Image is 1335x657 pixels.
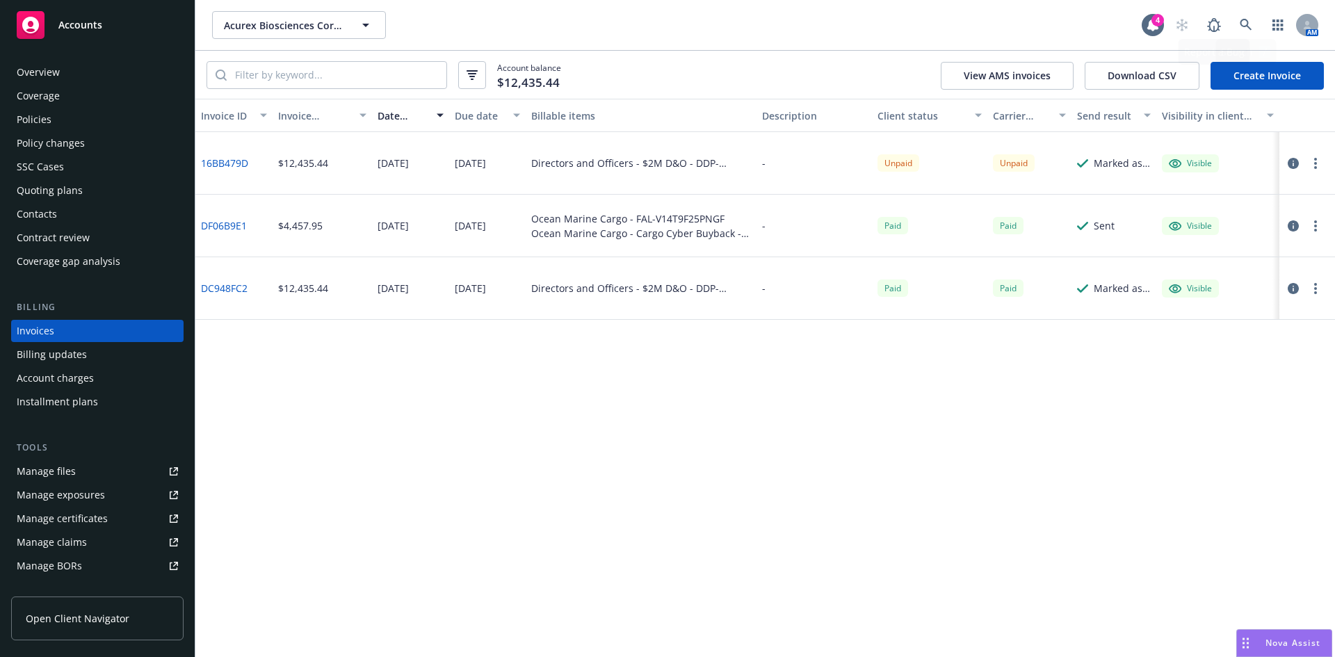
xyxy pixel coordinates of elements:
a: Manage BORs [11,555,184,577]
div: SSC Cases [17,156,64,178]
a: 16BB479D [201,156,248,170]
div: Coverage [17,85,60,107]
div: [DATE] [378,218,409,233]
div: Paid [993,217,1023,234]
div: Visibility in client dash [1162,108,1259,123]
div: - [762,218,766,233]
div: Manage certificates [17,508,108,530]
div: $12,435.44 [278,156,328,170]
div: 4 [1151,14,1164,26]
a: Summary of insurance [11,578,184,601]
a: Accounts [11,6,184,44]
div: - [762,156,766,170]
a: Report a Bug [1200,11,1228,39]
div: Marked as sent [1094,156,1151,170]
a: Quoting plans [11,179,184,202]
div: Visible [1169,282,1212,295]
a: Policies [11,108,184,131]
a: Contacts [11,203,184,225]
div: Manage BORs [17,555,82,577]
button: Nova Assist [1236,629,1332,657]
a: Coverage [11,85,184,107]
a: Installment plans [11,391,184,413]
a: Manage claims [11,531,184,553]
div: Billing [11,300,184,314]
div: Visible [1169,157,1212,170]
a: SSC Cases [11,156,184,178]
div: Tools [11,441,184,455]
div: [DATE] [378,281,409,295]
div: Contacts [17,203,57,225]
div: Directors and Officers - $2M D&O - DDP-2121028-P2 [531,281,751,295]
div: Manage claims [17,531,87,553]
div: Send result [1077,108,1135,123]
button: Invoice amount [273,99,373,132]
span: Nova Assist [1265,637,1320,649]
button: Acurex Biosciences Corporation [212,11,386,39]
div: Client status [877,108,966,123]
span: Acurex Biosciences Corporation [224,18,344,33]
div: Account charges [17,367,94,389]
a: Switch app [1264,11,1292,39]
div: Invoice ID [201,108,252,123]
div: Carrier status [993,108,1051,123]
div: Manage files [17,460,76,482]
div: Paid [877,279,908,297]
button: Send result [1071,99,1156,132]
a: Contract review [11,227,184,249]
button: Date issued [372,99,449,132]
button: Carrier status [987,99,1072,132]
div: [DATE] [455,218,486,233]
div: [DATE] [455,281,486,295]
button: View AMS invoices [941,62,1074,90]
button: Client status [872,99,987,132]
a: Manage exposures [11,484,184,506]
div: Unpaid [877,154,919,172]
div: Installment plans [17,391,98,413]
div: Invoices [17,320,54,342]
div: Policies [17,108,51,131]
a: Billing updates [11,343,184,366]
div: Unpaid [993,154,1035,172]
div: - [762,281,766,295]
div: Due date [455,108,505,123]
a: Account charges [11,367,184,389]
div: Description [762,108,866,123]
button: Download CSV [1085,62,1199,90]
div: Summary of insurance [17,578,122,601]
a: Start snowing [1168,11,1196,39]
input: Filter by keyword... [227,62,446,88]
button: Invoice ID [195,99,273,132]
div: Visible [1169,220,1212,232]
span: Open Client Navigator [26,611,129,626]
a: Overview [11,61,184,83]
div: $4,457.95 [278,218,323,233]
div: Billing updates [17,343,87,366]
span: Account balance [497,62,561,88]
div: Quoting plans [17,179,83,202]
a: Invoices [11,320,184,342]
div: Paid [993,279,1023,297]
div: [DATE] [378,156,409,170]
a: Search [1232,11,1260,39]
div: Overview [17,61,60,83]
div: Invoice amount [278,108,352,123]
button: Visibility in client dash [1156,99,1279,132]
div: Billable items [531,108,751,123]
div: Drag to move [1237,630,1254,656]
div: Paid [877,217,908,234]
div: $12,435.44 [278,281,328,295]
a: Coverage gap analysis [11,250,184,273]
button: Billable items [526,99,756,132]
svg: Search [216,70,227,81]
div: Sent [1094,218,1115,233]
div: Directors and Officers - $2M D&O - DDP-2121028-P3 [531,156,751,170]
div: Policy changes [17,132,85,154]
button: Description [756,99,872,132]
button: Due date [449,99,526,132]
div: Contract review [17,227,90,249]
